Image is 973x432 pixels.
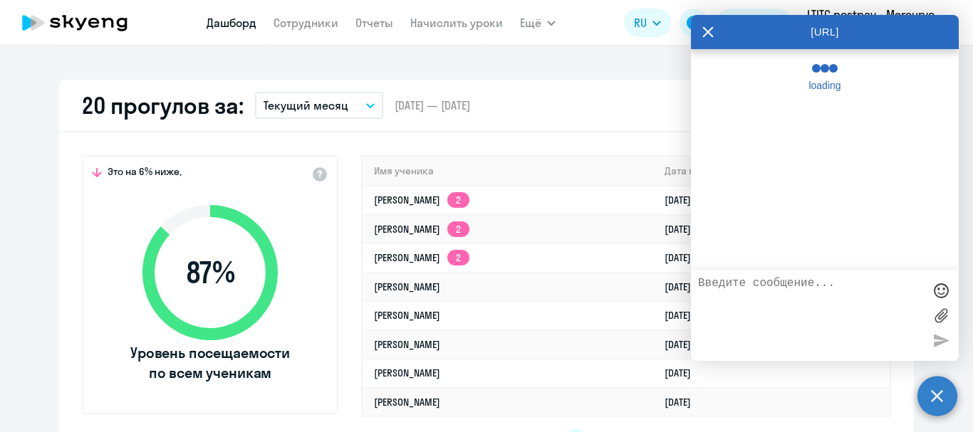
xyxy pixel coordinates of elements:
a: Сотрудники [274,16,338,30]
p: Текущий месяц [264,97,348,114]
span: RU [634,14,647,31]
button: Ещё [520,9,556,37]
a: [PERSON_NAME] [374,280,440,293]
h2: 20 прогулов за: [82,91,244,120]
a: [PERSON_NAME]2 [374,194,469,206]
a: [PERSON_NAME]2 [374,251,469,264]
button: Балансbalance [717,9,791,37]
a: Дашборд [207,16,256,30]
a: [PERSON_NAME] [374,367,440,379]
a: [DATE] [665,367,702,379]
th: Имя ученика [363,157,653,186]
a: [PERSON_NAME] [374,338,440,351]
button: Текущий месяц [255,92,383,119]
span: Это на 6% ниже, [108,165,182,182]
span: Ещё [520,14,541,31]
button: LTITC postpay - Mercuryo, [GEOGRAPHIC_DATA], ООО [800,6,961,40]
a: [DATE] [665,396,702,409]
div: Баланс [725,14,763,31]
a: [DATE][DATE] [665,194,740,206]
a: [PERSON_NAME]2 [374,223,469,236]
a: Отчеты [355,16,393,30]
a: [PERSON_NAME] [374,396,440,409]
span: [DATE] — [DATE] [395,98,470,113]
a: [DATE][DATE] [665,251,740,264]
app-skyeng-badge: 2 [447,250,469,265]
a: [DATE] [665,338,702,351]
a: [PERSON_NAME] [374,309,440,322]
th: Дата прогула [653,157,890,186]
button: RU [624,9,671,37]
a: [DATE] [665,280,702,293]
app-skyeng-badge: 2 [447,221,469,237]
p: LTITC postpay - Mercuryo, [GEOGRAPHIC_DATA], ООО [807,6,940,40]
app-skyeng-badge: 2 [447,192,469,208]
a: [DATE][DATE] [665,223,740,236]
label: Лимит 10 файлов [930,305,952,326]
a: [DATE] [665,309,702,322]
span: loading [800,80,850,91]
span: Уровень посещаемости по всем ученикам [128,343,292,383]
span: 87 % [128,255,292,290]
a: Начислить уроки [410,16,503,30]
